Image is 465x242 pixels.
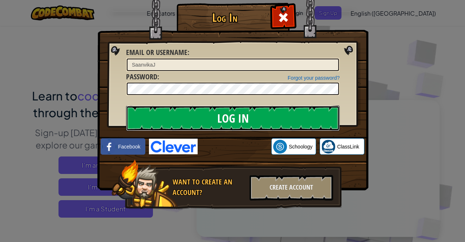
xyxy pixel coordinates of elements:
[178,11,271,24] h1: Log In
[102,140,116,154] img: facebook_small.png
[250,175,333,201] div: Create Account
[126,72,157,82] span: Password
[149,139,198,154] img: clever-logo-blue.png
[173,177,245,198] div: Want to create an account?
[322,140,335,154] img: classlink-logo-small.png
[288,75,340,81] a: Forgot your password?
[126,47,187,57] span: Email or Username
[198,139,271,155] iframe: Sign in with Google Button
[337,143,359,150] span: ClassLink
[126,72,159,82] label: :
[118,143,140,150] span: Facebook
[273,140,287,154] img: schoology.png
[126,106,340,131] input: Log In
[289,143,312,150] span: Schoology
[126,47,189,58] label: :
